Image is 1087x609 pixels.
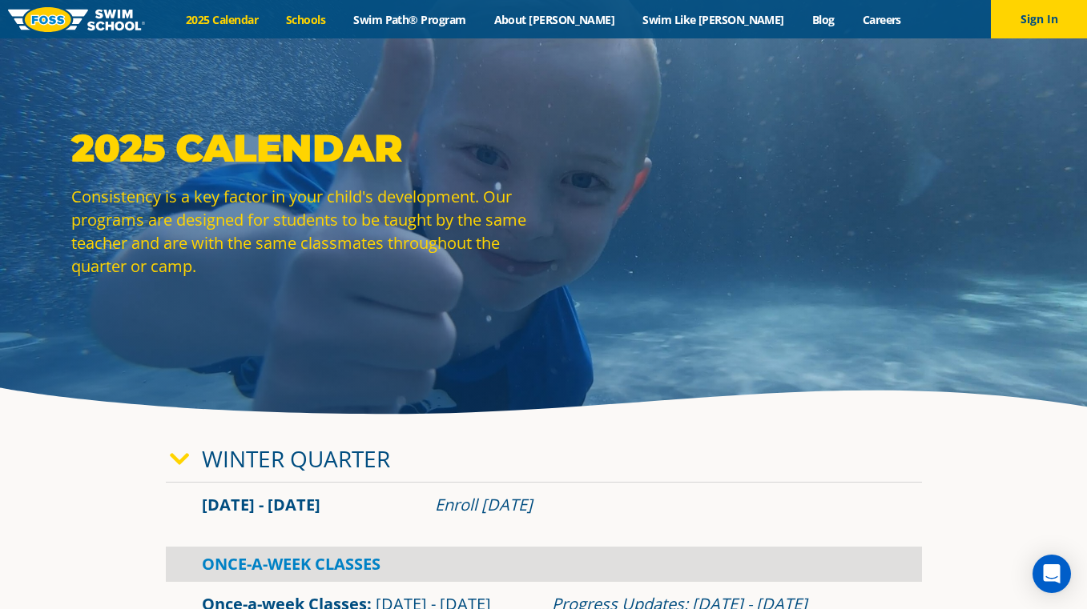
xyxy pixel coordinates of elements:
a: Swim Path® Program [340,12,480,27]
strong: 2025 Calendar [71,125,402,171]
div: Enroll [DATE] [435,494,886,516]
a: Schools [272,12,340,27]
span: [DATE] - [DATE] [202,494,320,515]
a: About [PERSON_NAME] [480,12,629,27]
img: FOSS Swim School Logo [8,7,145,32]
a: Winter Quarter [202,443,390,474]
div: Open Intercom Messenger [1033,555,1071,593]
div: Once-A-Week Classes [166,547,922,582]
a: Blog [798,12,848,27]
a: Careers [848,12,915,27]
a: Swim Like [PERSON_NAME] [629,12,799,27]
p: Consistency is a key factor in your child's development. Our programs are designed for students t... [71,185,536,278]
a: 2025 Calendar [172,12,272,27]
